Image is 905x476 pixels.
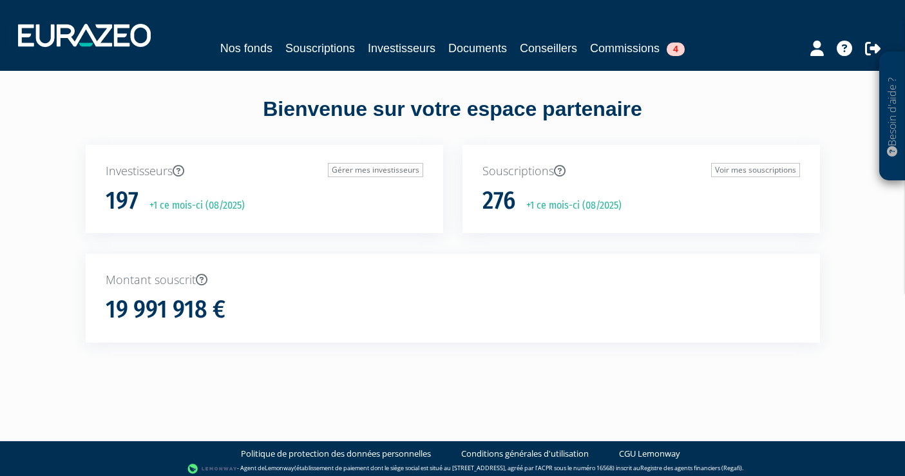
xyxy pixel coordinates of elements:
[106,296,225,323] h1: 19 991 918 €
[328,163,423,177] a: Gérer mes investisseurs
[368,39,435,57] a: Investisseurs
[482,187,515,214] h1: 276
[140,198,245,213] p: +1 ce mois-ci (08/2025)
[448,39,507,57] a: Documents
[517,198,622,213] p: +1 ce mois-ci (08/2025)
[711,163,800,177] a: Voir mes souscriptions
[241,448,431,460] a: Politique de protection des données personnelles
[187,462,237,475] img: logo-lemonway.png
[18,24,151,47] img: 1732889491-logotype_eurazeo_blanc_rvb.png
[13,462,892,475] div: - Agent de (établissement de paiement dont le siège social est situé au [STREET_ADDRESS], agréé p...
[667,43,685,56] span: 4
[640,464,742,472] a: Registre des agents financiers (Regafi)
[885,59,900,175] p: Besoin d'aide ?
[619,448,680,460] a: CGU Lemonway
[482,163,800,180] p: Souscriptions
[106,187,138,214] h1: 197
[285,39,355,57] a: Souscriptions
[76,95,830,145] div: Bienvenue sur votre espace partenaire
[520,39,577,57] a: Conseillers
[106,163,423,180] p: Investisseurs
[590,39,685,57] a: Commissions4
[461,448,589,460] a: Conditions générales d'utilisation
[220,39,272,57] a: Nos fonds
[106,272,800,289] p: Montant souscrit
[265,464,294,472] a: Lemonway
